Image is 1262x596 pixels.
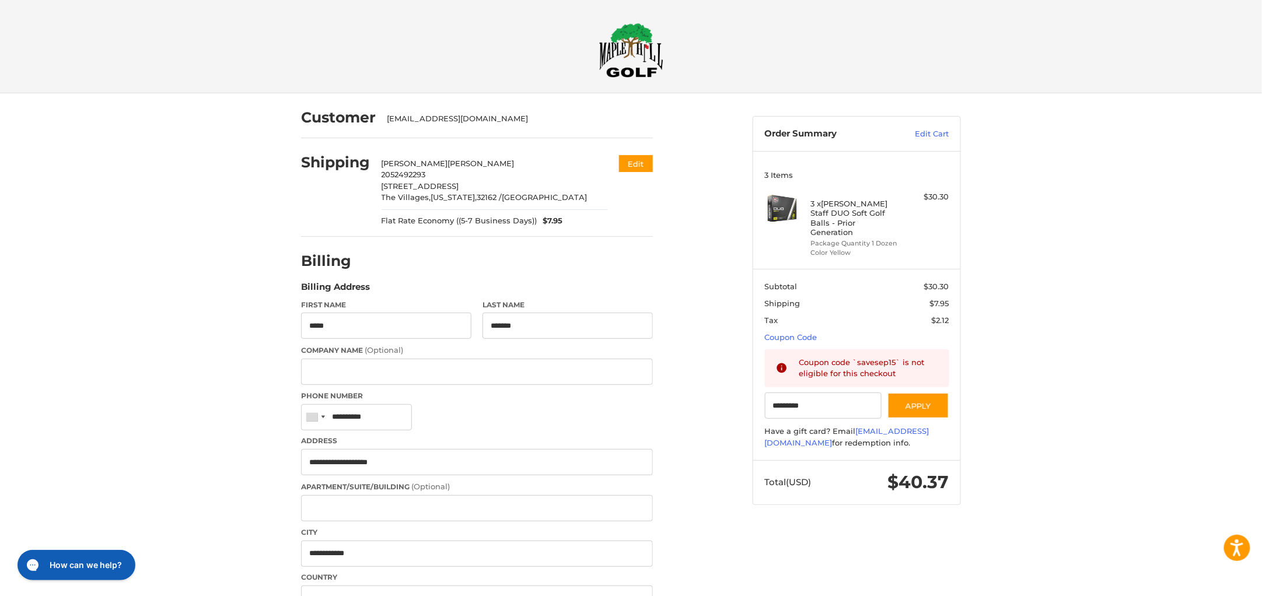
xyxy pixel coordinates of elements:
[301,300,471,310] label: First Name
[382,192,431,202] span: The Villages,
[765,315,778,325] span: Tax
[382,170,426,179] span: 2052492293
[765,170,949,180] h3: 3 Items
[477,192,502,202] span: 32162 /
[765,426,929,447] a: [EMAIL_ADDRESS][DOMAIN_NAME]
[932,315,949,325] span: $2.12
[301,345,653,356] label: Company Name
[799,357,938,380] div: Coupon code `savesep15` is not eligible for this checkout
[765,332,817,342] a: Coupon Code
[903,191,949,203] div: $30.30
[537,215,563,227] span: $7.95
[811,239,900,248] li: Package Quantity 1 Dozen
[887,392,949,419] button: Apply
[502,192,588,202] span: [GEOGRAPHIC_DATA]
[765,299,800,308] span: Shipping
[382,159,448,168] span: [PERSON_NAME]
[411,482,450,491] small: (Optional)
[924,282,949,291] span: $30.30
[431,192,477,202] span: [US_STATE],
[301,108,376,127] h2: Customer
[765,128,890,140] h3: Order Summary
[599,23,663,78] img: Maple Hill Golf
[301,391,653,401] label: Phone Number
[890,128,949,140] a: Edit Cart
[301,252,369,270] h2: Billing
[301,281,370,299] legend: Billing Address
[483,300,653,310] label: Last Name
[12,546,138,584] iframe: Gorgias live chat messenger
[619,155,653,172] button: Edit
[301,527,653,538] label: City
[301,481,653,493] label: Apartment/Suite/Building
[765,392,882,419] input: Gift Certificate or Coupon Code
[382,215,537,227] span: Flat Rate Economy ((5-7 Business Days))
[888,471,949,493] span: $40.37
[765,282,798,291] span: Subtotal
[382,181,459,191] span: [STREET_ADDRESS]
[765,426,949,448] div: Have a gift card? Email for redemption info.
[301,153,370,171] h2: Shipping
[448,159,515,168] span: [PERSON_NAME]
[301,572,653,583] label: Country
[930,299,949,308] span: $7.95
[811,199,900,237] h4: 3 x [PERSON_NAME] Staff DUO Soft Golf Balls - Prior Generation
[765,476,812,488] span: Total (USD)
[387,113,642,125] div: [EMAIL_ADDRESS][DOMAIN_NAME]
[301,436,653,446] label: Address
[811,248,900,258] li: Color Yellow
[365,345,403,355] small: (Optional)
